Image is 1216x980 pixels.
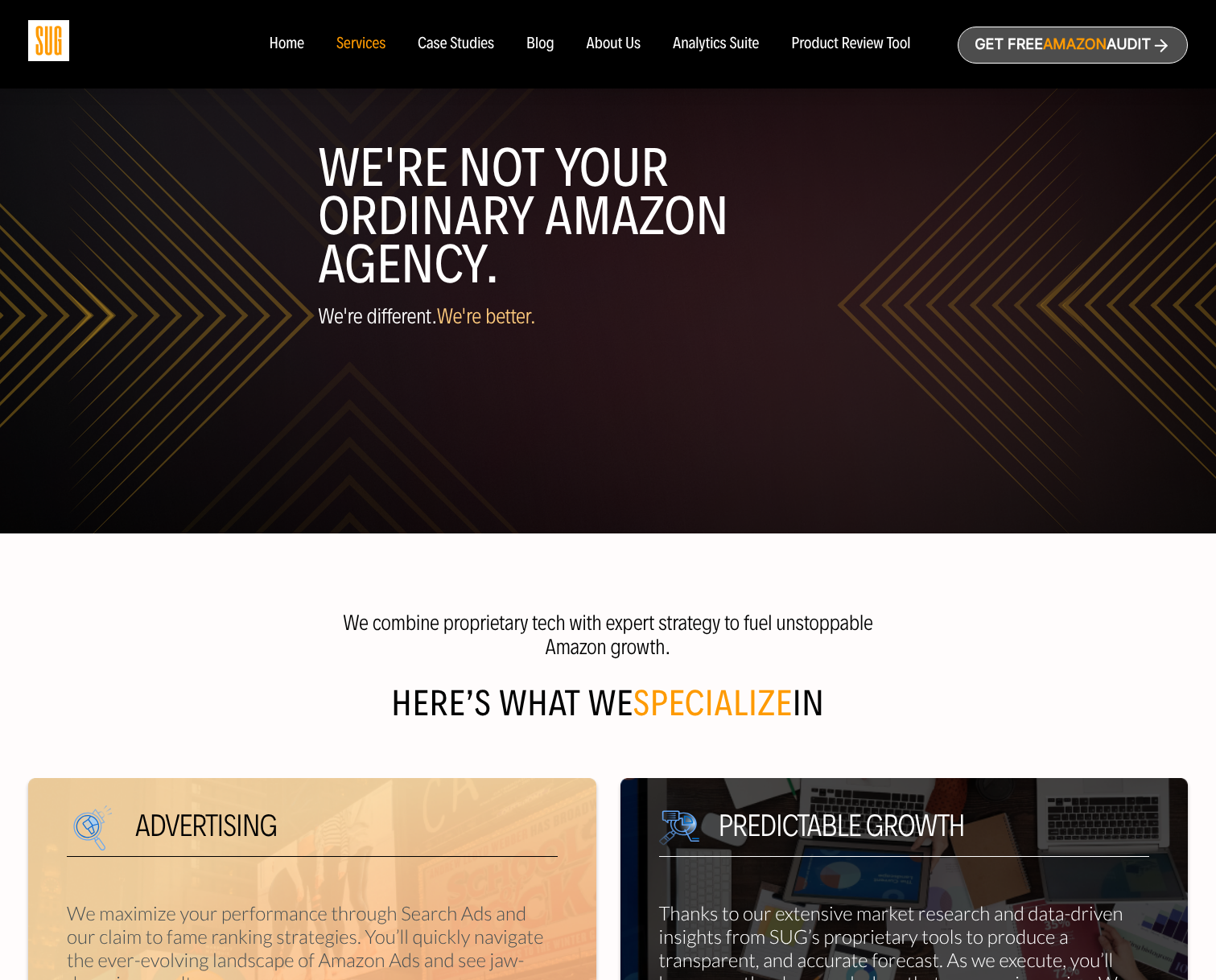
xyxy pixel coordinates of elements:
h2: Here’s what We in [28,688,1188,739]
a: Services [336,35,385,53]
a: Get freeAmazonAudit [958,27,1188,64]
a: Blog [526,35,554,53]
a: Case Studies [418,35,494,53]
img: We are Smart [659,810,699,846]
h1: WE'RE NOT YOUR ORDINARY AMAZON AGENCY. [318,144,898,289]
p: We combine proprietary tech with expert strategy to fuel unstoppable Amazon growth. [330,611,886,659]
h5: Predictable growth [659,810,1150,857]
a: About Us [587,35,641,53]
span: Amazon [1043,36,1107,53]
img: We are Smart [67,797,135,868]
a: Home [269,35,303,53]
img: Sug [28,20,69,61]
h5: Advertising [67,810,558,857]
a: Product Review Tool [791,35,910,53]
p: We're different. [318,305,898,328]
span: specialize [633,682,793,725]
span: We're better. [437,303,536,329]
a: Analytics Suite [673,35,759,53]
